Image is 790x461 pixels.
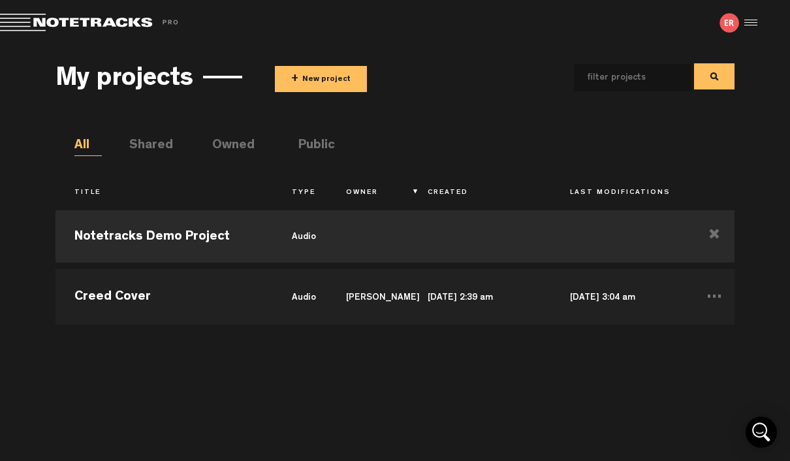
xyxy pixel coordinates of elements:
[694,266,735,325] td: ...
[275,66,367,92] button: +New project
[55,182,273,204] th: Title
[719,13,739,33] img: letters
[409,182,552,204] th: Created
[55,207,273,266] td: Notetracks Demo Project
[273,266,327,325] td: audio
[212,136,240,156] li: Owned
[291,72,298,87] span: +
[273,207,327,266] td: audio
[327,182,409,204] th: Owner
[273,182,327,204] th: Type
[551,182,694,204] th: Last Modifications
[129,136,157,156] li: Shared
[551,266,694,325] td: [DATE] 3:04 am
[55,266,273,325] td: Creed Cover
[409,266,552,325] td: [DATE] 2:39 am
[574,64,671,91] input: filter projects
[746,417,777,448] div: Open Intercom Messenger
[55,66,193,95] h3: My projects
[74,136,102,156] li: All
[298,136,326,156] li: Public
[327,266,409,325] td: [PERSON_NAME]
